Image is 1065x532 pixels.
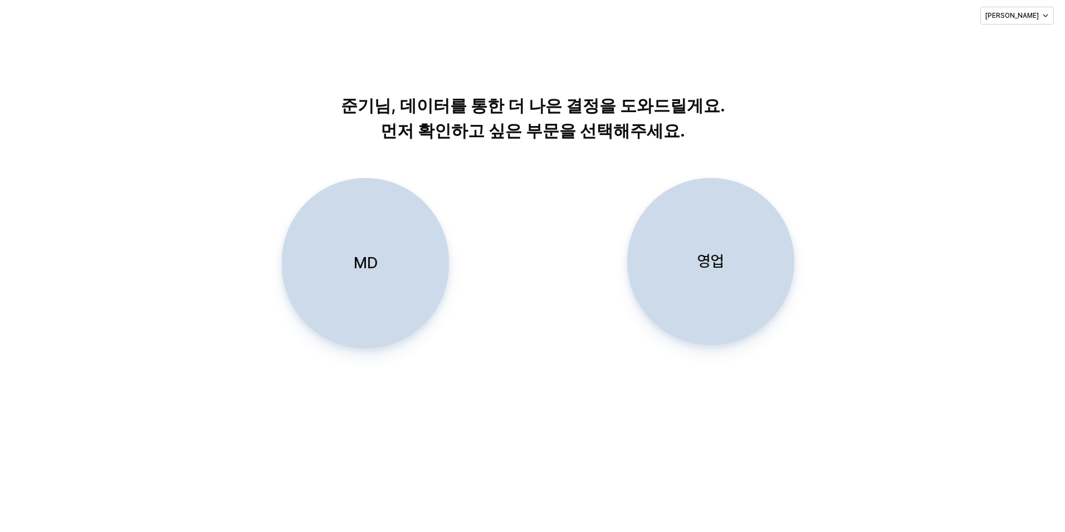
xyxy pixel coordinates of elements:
[985,11,1039,20] p: [PERSON_NAME]
[282,178,449,349] button: MD
[697,251,724,272] p: 영업
[248,93,817,143] p: 준기님, 데이터를 통한 더 나은 결정을 도와드릴게요. 먼저 확인하고 싶은 부문을 선택해주세요.
[627,178,794,345] button: 영업
[980,7,1054,25] button: [PERSON_NAME]
[354,253,378,273] p: MD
